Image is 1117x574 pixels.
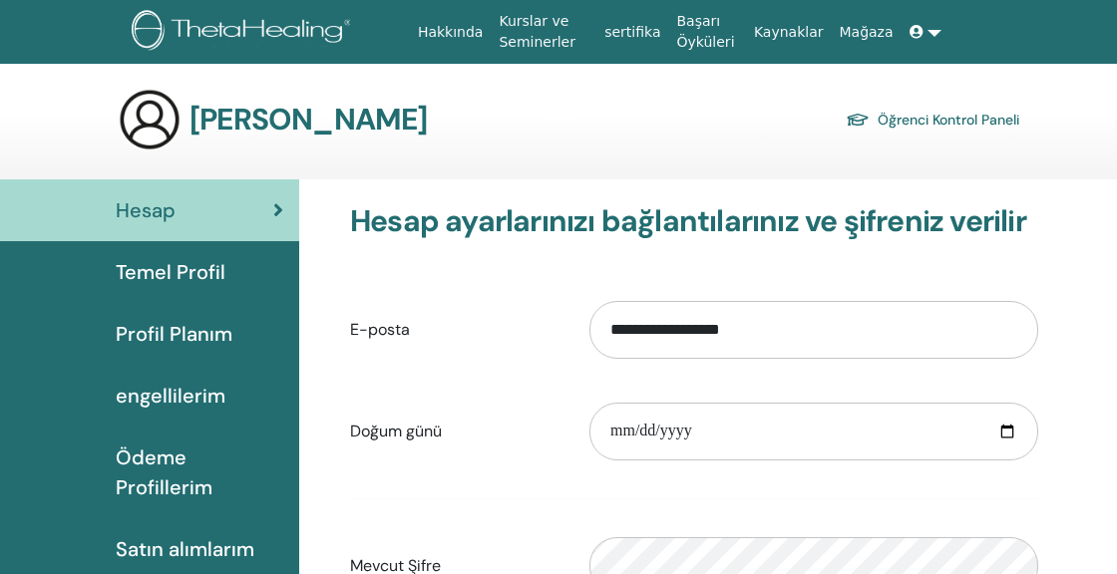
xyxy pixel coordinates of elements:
[846,105,1019,134] a: Öğrenci Kontrol Paneli
[116,383,225,409] font: engellilerim
[116,536,254,562] font: Satın alımlarım
[604,24,660,40] font: sertifika
[677,13,735,50] font: Başarı Öyküleri
[846,112,870,129] img: graduation-cap.svg
[746,14,832,51] a: Kaynaklar
[350,319,410,340] font: E-posta
[491,3,596,61] a: Kurslar ve Seminerler
[189,100,428,139] font: [PERSON_NAME]
[350,201,1026,240] font: Hesap ayarlarınızı bağlantılarınız ve şifreniz verilir
[118,88,182,151] img: generic-user-icon.jpg
[669,3,746,61] a: Başarı Öyküleri
[831,14,901,51] a: Mağaza
[116,259,225,285] font: Temel Profil
[116,321,232,347] font: Profil Planım
[410,14,492,51] a: Hakkında
[350,421,442,441] font: Doğum günü
[116,444,212,500] font: Ödeme Profillerim
[839,24,893,40] font: Mağaza
[754,24,824,40] font: Kaynaklar
[116,197,176,223] font: Hesap
[878,112,1019,130] font: Öğrenci Kontrol Paneli
[596,14,668,51] a: sertifika
[132,10,358,55] img: logo.png
[499,13,575,50] font: Kurslar ve Seminerler
[418,24,484,40] font: Hakkında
